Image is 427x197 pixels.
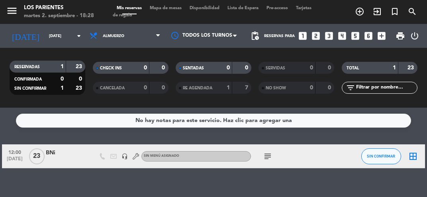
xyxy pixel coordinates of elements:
i: exit_to_app [372,7,382,16]
span: 23 [29,148,45,164]
div: No hay notas para este servicio. Haz clic para agregar una [135,116,292,125]
strong: 0 [162,65,166,71]
span: Sin menú asignado [144,154,179,158]
i: looks_6 [363,31,374,41]
i: headset_mic [121,153,128,160]
div: BNi [46,148,86,158]
strong: 23 [76,64,84,69]
strong: 0 [310,65,313,71]
span: 12:00 [5,147,25,156]
span: print [396,31,405,41]
span: Pre-acceso [262,6,292,10]
strong: 0 [310,85,313,91]
i: add_box [376,31,387,41]
strong: 0 [245,65,250,71]
span: CONFIRMADA [14,77,42,81]
span: Disponibilidad [186,6,223,10]
div: LOG OUT [408,24,421,48]
button: SIN CONFIRMAR [361,148,401,164]
i: looks_4 [337,31,347,41]
div: Los Parientes [24,4,94,12]
strong: 0 [328,65,333,71]
span: NO SHOW [266,86,286,90]
strong: 0 [144,65,147,71]
strong: 1 [227,85,230,91]
span: SIN CONFIRMAR [367,154,395,158]
span: pending_actions [250,31,260,41]
i: looks_3 [324,31,334,41]
span: Mapa de mesas [146,6,186,10]
i: search [407,7,417,16]
strong: 0 [328,85,333,91]
span: RESERVADAS [14,65,40,69]
i: add_circle_outline [355,7,364,16]
i: [DATE] [6,28,45,44]
div: martes 2. septiembre - 18:28 [24,12,94,20]
strong: 1 [61,85,64,91]
i: turned_in_not [390,7,400,16]
span: CHECK INS [100,66,122,70]
button: menu [6,5,18,20]
span: SERVIDAS [266,66,285,70]
i: power_settings_new [410,31,419,41]
span: Almuerzo [103,34,124,38]
span: RE AGENDADA [183,86,212,90]
i: subject [263,152,272,161]
i: looks_one [298,31,308,41]
strong: 0 [61,76,64,82]
strong: 23 [76,85,84,91]
i: looks_two [311,31,321,41]
strong: 0 [227,65,230,71]
strong: 0 [79,76,84,82]
strong: 1 [393,65,396,71]
span: Lista de Espera [223,6,262,10]
i: border_all [408,152,418,161]
strong: 0 [162,85,166,91]
span: SENTADAS [183,66,204,70]
strong: 0 [144,85,147,91]
i: arrow_drop_down [74,31,84,41]
strong: 7 [245,85,250,91]
i: menu [6,5,18,17]
span: CANCELADA [100,86,125,90]
input: Filtrar por nombre... [355,83,417,92]
span: Mis reservas [113,6,146,10]
span: Reservas para [264,34,295,38]
i: filter_list [346,83,355,93]
span: TOTAL [347,66,359,70]
span: [DATE] [5,156,25,165]
strong: 1 [61,64,64,69]
span: SIN CONFIRMAR [14,87,46,91]
strong: 23 [407,65,415,71]
i: looks_5 [350,31,360,41]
